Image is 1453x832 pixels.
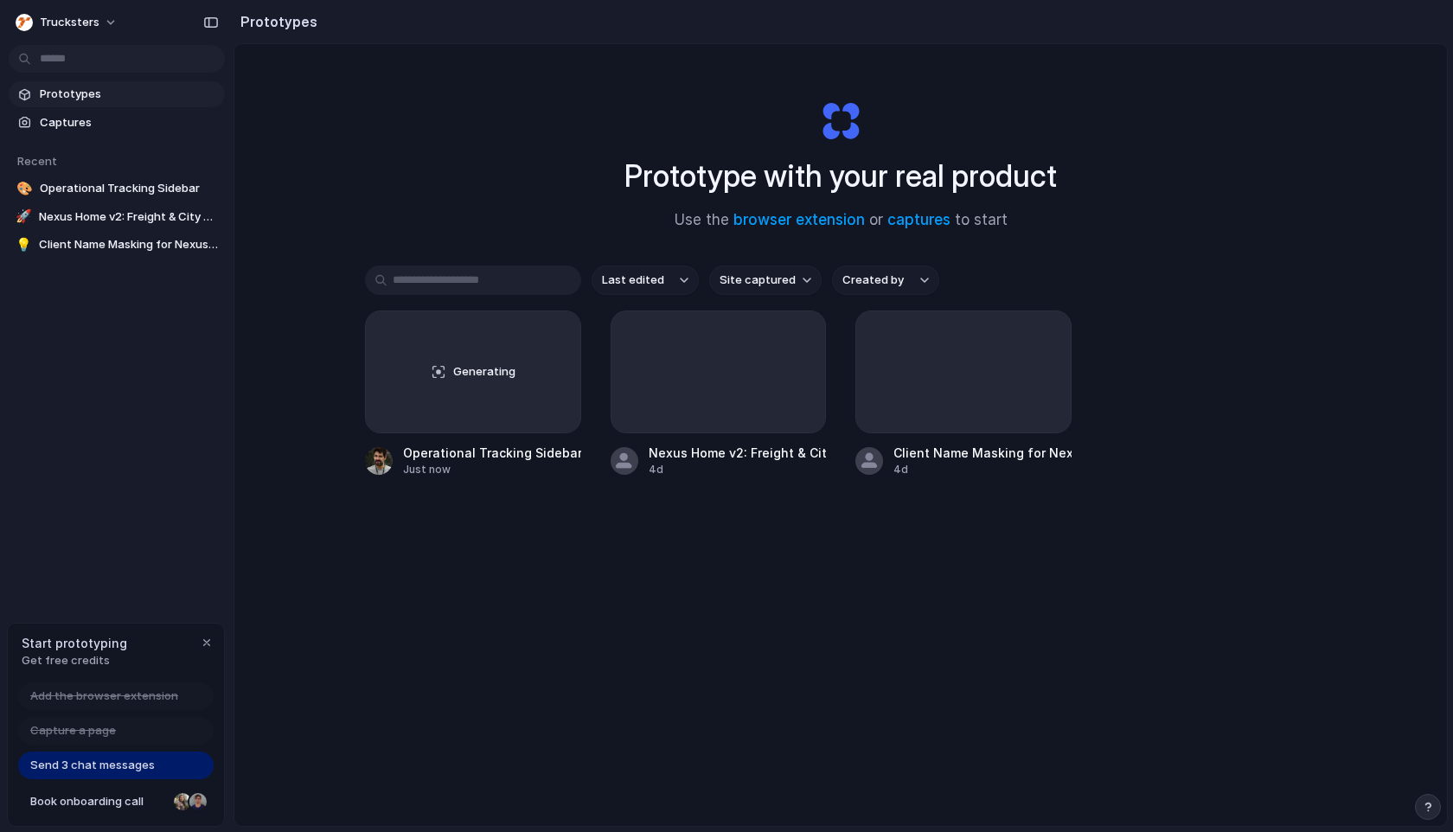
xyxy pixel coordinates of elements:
span: Site captured [720,272,796,289]
a: Nexus Home v2: Freight & City Updates4d [611,310,827,477]
span: Nexus Home v2: Freight & City Updates [39,208,218,226]
a: 🎨Operational Tracking Sidebar [9,176,225,202]
div: 4d [649,462,827,477]
button: Created by [832,266,939,295]
span: Trucksters [40,14,99,31]
a: GeneratingOperational Tracking SidebarJust now [365,310,581,477]
a: 💡Client Name Masking for Nexus Home [9,232,225,258]
div: Operational Tracking Sidebar [403,444,581,462]
a: captures [887,211,951,228]
span: Start prototyping [22,634,127,652]
span: Send 3 chat messages [30,757,155,774]
button: Last edited [592,266,699,295]
a: Client Name Masking for Nexus Home4d [855,310,1072,477]
div: Client Name Masking for Nexus Home [893,444,1072,462]
span: Add the browser extension [30,688,178,705]
div: Christian Iacullo [188,791,208,812]
span: Book onboarding call [30,793,167,810]
div: 🎨 [16,180,33,197]
h2: Prototypes [234,11,317,32]
a: browser extension [733,211,865,228]
div: Nicole Kubica [172,791,193,812]
button: Site captured [709,266,822,295]
span: Last edited [602,272,664,289]
a: Prototypes [9,81,225,107]
div: Nexus Home v2: Freight & City Updates [649,444,827,462]
a: 🚀Nexus Home v2: Freight & City Updates [9,204,225,230]
h1: Prototype with your real product [624,153,1057,199]
span: Captures [40,114,218,131]
div: 💡 [16,236,32,253]
div: 4d [893,462,1072,477]
span: Capture a page [30,722,116,739]
button: Trucksters [9,9,126,36]
span: Operational Tracking Sidebar [40,180,218,197]
div: Just now [403,462,581,477]
span: Generating [453,363,515,381]
span: Recent [17,154,57,168]
div: 🚀 [16,208,32,226]
span: Prototypes [40,86,218,103]
span: Client Name Masking for Nexus Home [39,236,218,253]
span: Get free credits [22,652,127,669]
span: Created by [842,272,904,289]
a: Book onboarding call [18,788,214,816]
a: Captures [9,110,225,136]
span: Use the or to start [675,209,1008,232]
